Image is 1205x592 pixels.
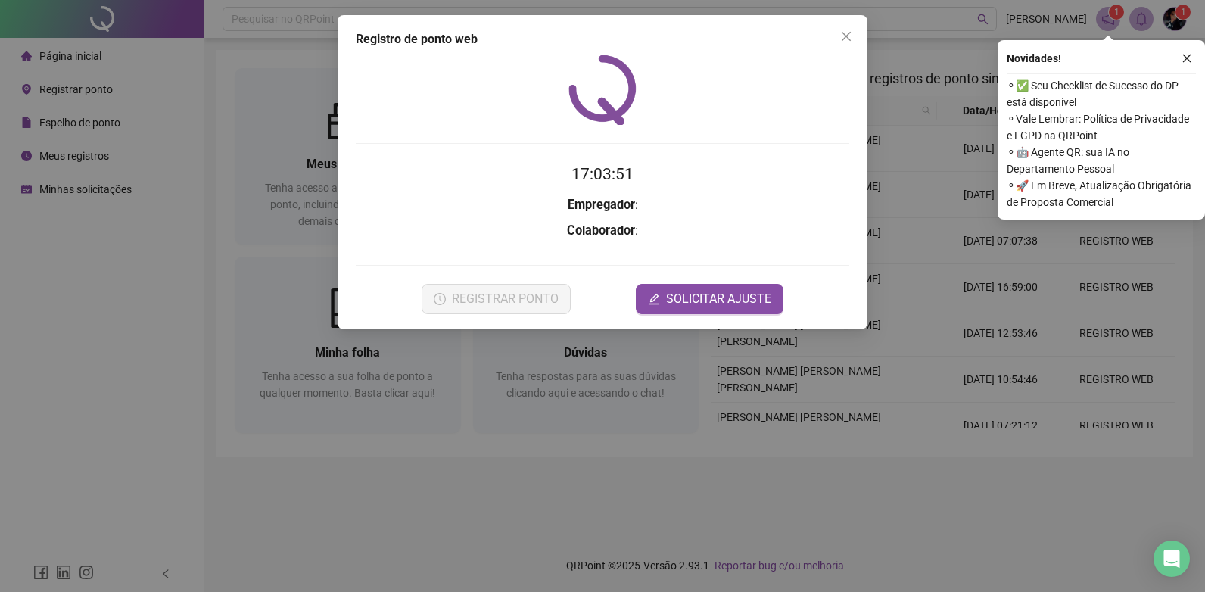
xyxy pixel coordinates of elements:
[666,290,771,308] span: SOLICITAR AJUSTE
[568,198,635,212] strong: Empregador
[1007,50,1061,67] span: Novidades !
[356,221,849,241] h3: :
[356,195,849,215] h3: :
[568,55,637,125] img: QRPoint
[1007,144,1196,177] span: ⚬ 🤖 Agente QR: sua IA no Departamento Pessoal
[636,284,783,314] button: editSOLICITAR AJUSTE
[1007,77,1196,111] span: ⚬ ✅ Seu Checklist de Sucesso do DP está disponível
[356,30,849,48] div: Registro de ponto web
[422,284,571,314] button: REGISTRAR PONTO
[567,223,635,238] strong: Colaborador
[840,30,852,42] span: close
[1007,177,1196,210] span: ⚬ 🚀 Em Breve, Atualização Obrigatória de Proposta Comercial
[571,165,634,183] time: 17:03:51
[1154,541,1190,577] div: Open Intercom Messenger
[648,293,660,305] span: edit
[1182,53,1192,64] span: close
[834,24,858,48] button: Close
[1007,111,1196,144] span: ⚬ Vale Lembrar: Política de Privacidade e LGPD na QRPoint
